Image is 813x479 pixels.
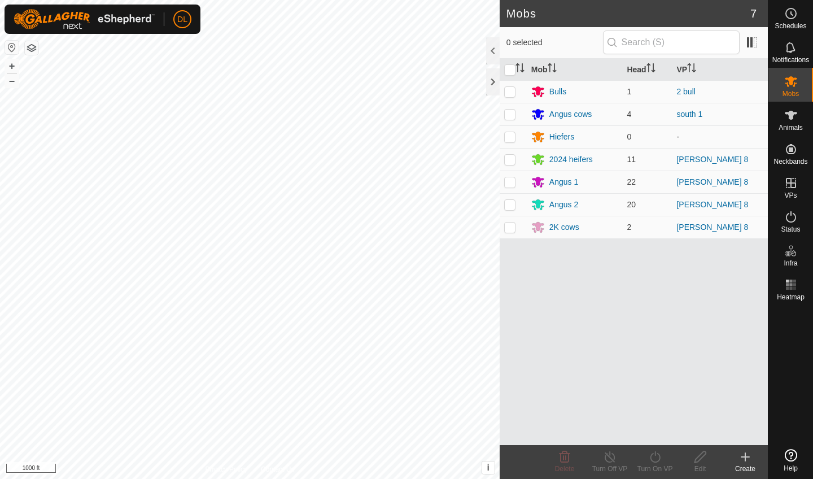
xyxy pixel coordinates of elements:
span: Heatmap [777,294,805,301]
div: 2K cows [549,221,579,233]
p-sorticon: Activate to sort [548,65,557,74]
span: 0 [627,132,631,141]
a: [PERSON_NAME] 8 [676,223,748,232]
span: VPs [784,192,797,199]
input: Search (S) [603,31,740,54]
a: [PERSON_NAME] 8 [676,177,748,186]
span: Infra [784,260,797,267]
span: 7 [750,5,757,22]
span: Help [784,465,798,472]
button: Reset Map [5,41,19,54]
div: 2024 heifers [549,154,593,166]
span: 1 [627,87,631,96]
div: Angus cows [549,108,592,120]
span: 4 [627,110,631,119]
span: 22 [627,177,636,186]
th: VP [672,59,768,81]
button: – [5,74,19,88]
span: i [487,463,489,472]
img: Gallagher Logo [14,9,155,29]
th: Mob [527,59,623,81]
span: Delete [555,465,575,473]
div: Angus 2 [549,199,578,211]
span: Animals [779,124,803,131]
span: 20 [627,200,636,209]
span: 2 [627,223,631,232]
p-sorticon: Activate to sort [646,65,655,74]
a: Help [768,445,813,476]
th: Head [622,59,672,81]
div: Bulls [549,86,566,98]
div: Hiefers [549,131,574,143]
button: Map Layers [25,41,38,55]
span: 0 selected [506,37,603,49]
div: Create [723,464,768,474]
span: Mobs [783,90,799,97]
button: i [482,461,495,474]
a: [PERSON_NAME] 8 [676,200,748,209]
a: south 1 [676,110,702,119]
span: Neckbands [773,158,807,165]
p-sorticon: Activate to sort [515,65,524,74]
div: Turn On VP [632,464,677,474]
h2: Mobs [506,7,750,20]
a: Contact Us [261,464,294,474]
div: Edit [677,464,723,474]
div: Angus 1 [549,176,578,188]
td: - [672,125,768,148]
p-sorticon: Activate to sort [687,65,696,74]
a: 2 bull [676,87,695,96]
a: [PERSON_NAME] 8 [676,155,748,164]
button: + [5,59,19,73]
div: Turn Off VP [587,464,632,474]
a: Privacy Policy [205,464,247,474]
span: 11 [627,155,636,164]
span: Status [781,226,800,233]
span: DL [177,14,187,25]
span: Schedules [775,23,806,29]
span: Notifications [772,56,809,63]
